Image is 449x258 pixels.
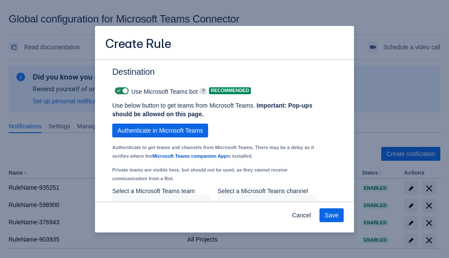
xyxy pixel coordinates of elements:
p: Select a Microsoft Teams channel [218,187,316,195]
p: Use below button to get teams from Microsoft Teams. [112,101,316,118]
p: Select a Microsoft Teams team [112,187,211,195]
span: Recommended [209,88,251,93]
button: Save [319,208,344,222]
a: Microsoft Teams companion App [152,153,227,159]
h3: Create Rule [105,36,171,53]
div: Use Microsoft Teams bot [112,85,198,97]
small: Private teams are visible here, but should not be used, as they cannot receive communication from... [112,167,288,181]
div: Scrollable content [95,59,354,202]
span: Save [325,208,338,222]
h3: Destination [112,67,330,80]
span: ? [199,88,208,95]
button: Authenticate in Microsoft Teams [112,124,208,137]
span: Authenticate in Microsoft Teams [117,124,203,137]
button: Cancel [287,208,316,222]
span: Cancel [292,208,311,222]
small: Authenticate to get teams and channels from Microsoft Teams. There may be a delay as it verifies ... [112,145,314,159]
